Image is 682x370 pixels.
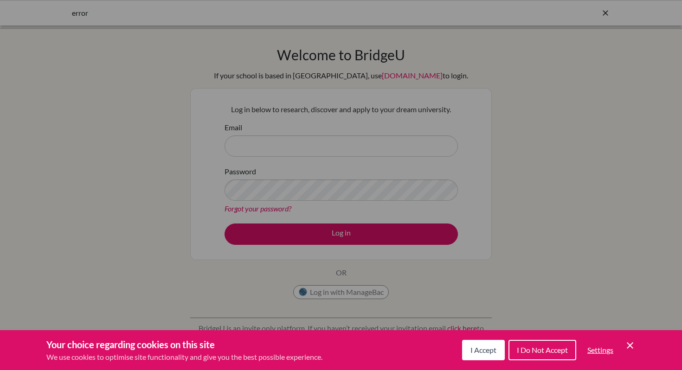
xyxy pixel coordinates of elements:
button: I Do Not Accept [508,340,576,360]
button: Save and close [624,340,636,351]
p: We use cookies to optimise site functionality and give you the best possible experience. [46,351,322,363]
span: I Accept [470,345,496,354]
span: I Do Not Accept [517,345,568,354]
h3: Your choice regarding cookies on this site [46,338,322,351]
button: Settings [580,341,621,359]
span: Settings [587,345,613,354]
button: I Accept [462,340,505,360]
